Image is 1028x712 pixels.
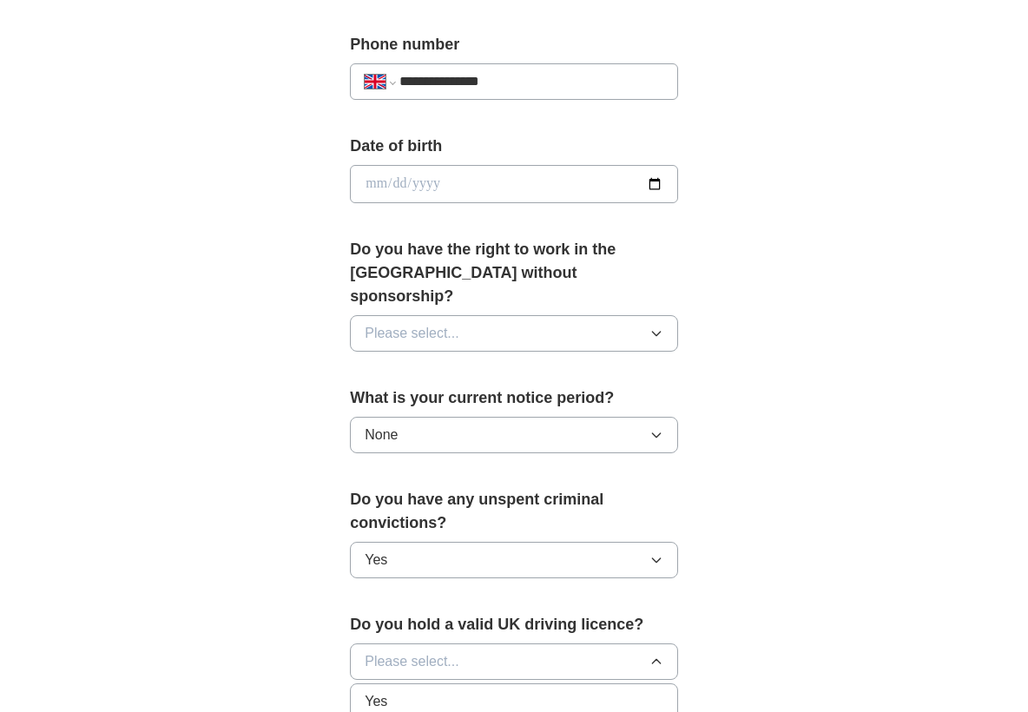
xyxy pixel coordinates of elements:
[350,33,678,56] label: Phone number
[350,643,678,680] button: Please select...
[350,386,678,410] label: What is your current notice period?
[350,417,678,453] button: None
[350,488,678,535] label: Do you have any unspent criminal convictions?
[365,323,459,344] span: Please select...
[365,651,459,672] span: Please select...
[365,425,398,445] span: None
[350,135,678,158] label: Date of birth
[350,613,678,636] label: Do you hold a valid UK driving licence?
[350,238,678,308] label: Do you have the right to work in the [GEOGRAPHIC_DATA] without sponsorship?
[350,542,678,578] button: Yes
[350,315,678,352] button: Please select...
[365,550,387,570] span: Yes
[365,691,387,712] span: Yes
